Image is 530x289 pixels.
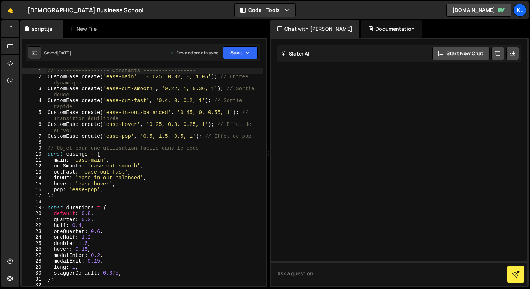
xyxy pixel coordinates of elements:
[446,4,511,17] a: [DOMAIN_NAME]
[22,276,46,283] div: 31
[32,25,52,32] div: script.js
[44,50,71,56] div: Saved
[22,229,46,235] div: 23
[22,211,46,217] div: 20
[22,258,46,264] div: 28
[22,98,46,110] div: 4
[22,74,46,86] div: 2
[22,133,46,140] div: 7
[22,110,46,122] div: 5
[22,181,46,187] div: 15
[22,122,46,133] div: 6
[22,199,46,205] div: 18
[22,223,46,229] div: 22
[22,163,46,169] div: 12
[281,50,310,57] h2: Slater AI
[22,241,46,247] div: 25
[22,157,46,163] div: 11
[513,4,526,17] a: Kl
[69,25,100,32] div: New File
[22,246,46,253] div: 26
[22,151,46,157] div: 10
[169,50,218,56] div: Dev and prod in sync
[22,235,46,241] div: 24
[235,4,295,17] button: Code + Tools
[22,253,46,259] div: 27
[22,86,46,98] div: 3
[22,145,46,152] div: 9
[57,50,71,56] div: [DATE]
[432,47,490,60] button: Start new chat
[22,68,46,74] div: 1
[22,217,46,223] div: 21
[22,270,46,276] div: 30
[22,205,46,211] div: 19
[22,139,46,145] div: 8
[361,20,422,38] div: Documentation
[22,187,46,193] div: 16
[22,264,46,271] div: 29
[22,175,46,181] div: 14
[223,46,258,59] button: Save
[22,282,46,288] div: 32
[1,1,19,19] a: 🤙
[28,6,143,14] div: [DEMOGRAPHIC_DATA] Business School
[22,193,46,199] div: 17
[22,169,46,175] div: 13
[270,20,359,38] div: Chat with [PERSON_NAME]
